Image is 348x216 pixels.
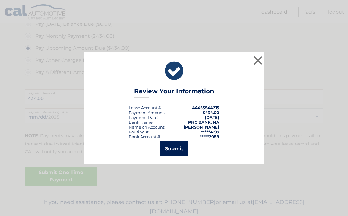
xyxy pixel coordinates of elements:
span: $434.00 [203,110,219,115]
strong: PNC BANK, NA [188,120,219,125]
button: Submit [160,141,188,156]
strong: 44455544215 [192,105,219,110]
span: [DATE] [205,115,219,120]
div: Name on Account: [129,125,165,129]
div: Bank Account #: [129,134,161,139]
div: Routing #: [129,129,149,134]
button: × [252,54,264,66]
div: Payment Amount: [129,110,165,115]
div: Lease Account #: [129,105,162,110]
div: : [129,115,158,120]
strong: [PERSON_NAME] [184,125,219,129]
div: Bank Name: [129,120,153,125]
span: Payment Date [129,115,157,120]
h3: Review Your Information [134,87,214,98]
